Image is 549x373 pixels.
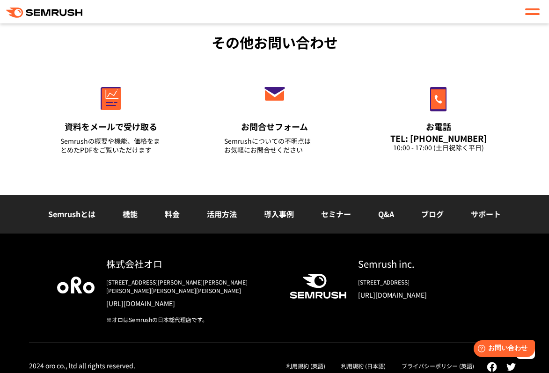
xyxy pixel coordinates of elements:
a: 利用規約 (日本語) [341,362,386,370]
div: ※オロはSemrushの日本総代理店です。 [106,315,275,324]
div: 株式会社オロ [106,257,275,271]
a: [URL][DOMAIN_NAME] [106,299,275,308]
a: セミナー [321,208,351,219]
a: ブログ [421,208,444,219]
div: 資料をメールで受け取る [60,121,161,132]
div: Semrushの概要や機能、価格をまとめたPDFをご覧いただけます [60,137,161,154]
img: facebook [487,362,497,372]
div: 2024 oro co., ltd all rights reserved. [29,361,135,370]
div: お問合せフォーム [224,121,325,132]
a: [URL][DOMAIN_NAME] [358,290,492,300]
a: 資料をメールで受け取る Semrushの概要や機能、価格をまとめたPDFをご覧いただけます [41,67,181,166]
a: 利用規約 (英語) [286,362,325,370]
a: Semrushとは [48,208,95,219]
a: 導入事例 [264,208,294,219]
div: 10:00 - 17:00 (土日祝除く平日) [388,143,489,152]
a: 活用方法 [207,208,237,219]
div: [STREET_ADDRESS] [358,278,492,286]
img: twitter [506,363,516,371]
div: TEL: [PHONE_NUMBER] [388,133,489,143]
div: Semrushについての不明点は お気軽にお問合せください [224,137,325,154]
div: [STREET_ADDRESS][PERSON_NAME][PERSON_NAME][PERSON_NAME][PERSON_NAME][PERSON_NAME] [106,278,275,295]
a: 機能 [123,208,138,219]
div: Semrush inc. [358,257,492,271]
img: oro company [57,277,95,293]
iframe: Help widget launcher [466,336,539,363]
div: お電話 [388,121,489,132]
a: Q&A [378,208,394,219]
a: サポート [471,208,501,219]
a: プライバシーポリシー (英語) [402,362,474,370]
a: 料金 [165,208,180,219]
a: お問合せフォーム Semrushについての不明点はお気軽にお問合せください [205,67,345,166]
div: その他お問い合わせ [29,32,520,53]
